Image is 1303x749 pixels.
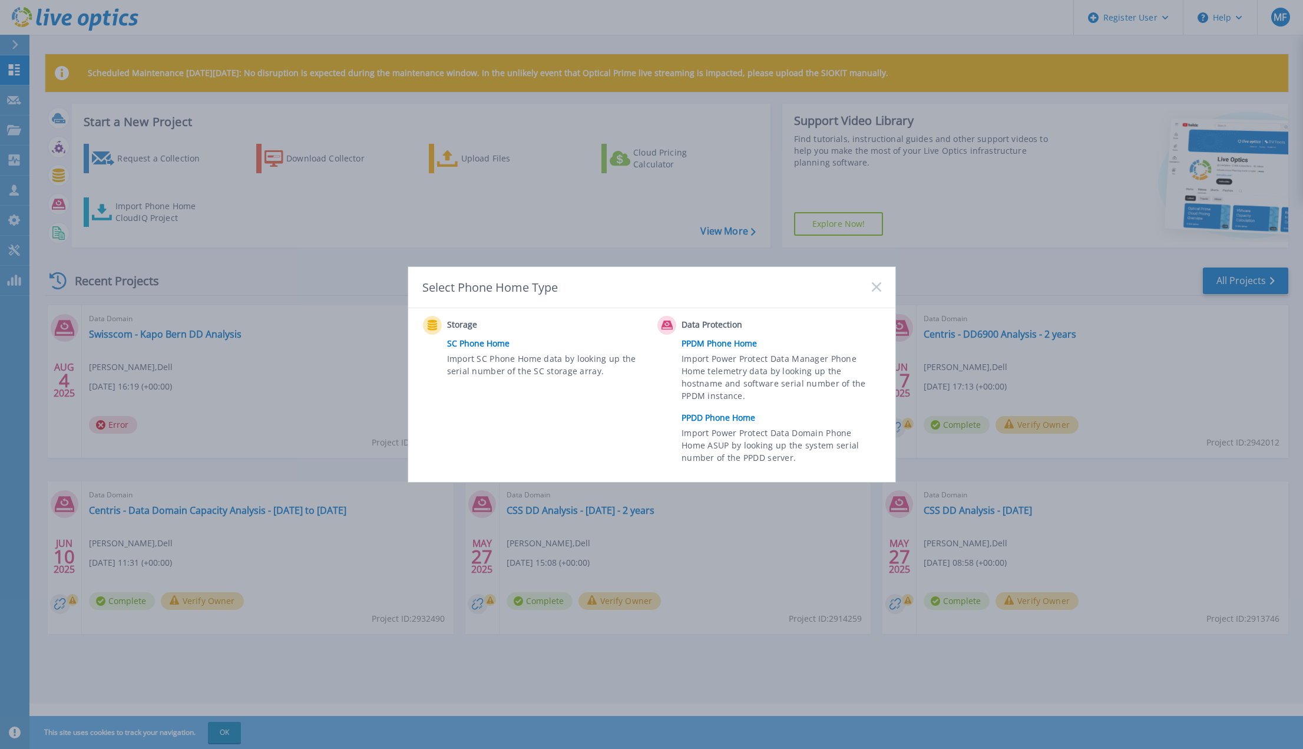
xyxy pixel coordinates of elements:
a: PPDM Phone Home [682,335,887,352]
span: Import SC Phone Home data by looking up the serial number of the SC storage array. [447,352,643,380]
span: Import Power Protect Data Domain Phone Home ASUP by looking up the system serial number of the PP... [682,427,878,467]
span: Storage [447,318,564,332]
span: Import Power Protect Data Manager Phone Home telemetry data by looking up the hostname and softwa... [682,352,878,407]
a: SC Phone Home [447,335,652,352]
div: Select Phone Home Type [422,279,559,295]
a: PPDD Phone Home [682,409,887,427]
span: Data Protection [682,318,799,332]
